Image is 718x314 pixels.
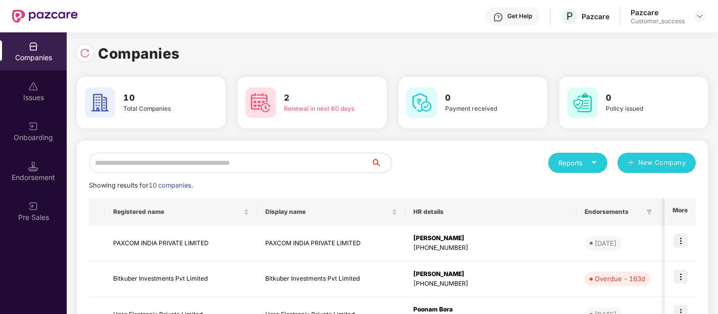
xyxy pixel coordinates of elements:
button: plusNew Company [617,153,696,173]
img: svg+xml;base64,PHN2ZyB3aWR0aD0iMTQuNSIgaGVpZ2h0PSIxNC41IiB2aWV3Qm94PSIwIDAgMTYgMTYiIGZpbGw9Im5vbm... [28,161,38,171]
div: Renewal in next 60 days [284,104,358,114]
th: HR details [405,198,577,226]
img: svg+xml;base64,PHN2ZyBpZD0iSGVscC0zMngzMiIgeG1sbnM9Imh0dHA6Ly93d3cudzMub3JnLzIwMDAvc3ZnIiB3aWR0aD... [493,12,503,22]
div: Reports [558,158,597,168]
img: svg+xml;base64,PHN2ZyBpZD0iSXNzdWVzX2Rpc2FibGVkIiB4bWxucz0iaHR0cDovL3d3dy53My5vcmcvMjAwMC9zdmciIH... [28,81,38,92]
span: Endorsements [585,208,642,216]
img: New Pazcare Logo [12,10,78,23]
th: More [664,198,696,226]
div: Overdue - 163d [595,274,645,284]
div: Pazcare [582,12,609,21]
th: Registered name [105,198,257,226]
span: Display name [265,208,390,216]
th: Display name [257,198,405,226]
span: 10 companies. [149,182,193,189]
div: Payment received [445,104,519,114]
h3: 2 [284,92,358,105]
img: svg+xml;base64,PHN2ZyB4bWxucz0iaHR0cDovL3d3dy53My5vcmcvMjAwMC9zdmciIHdpZHRoPSI2MCIgaGVpZ2h0PSI2MC... [246,87,276,118]
div: Policy issued [606,104,680,114]
div: [PERSON_NAME] [413,270,568,279]
img: svg+xml;base64,PHN2ZyB4bWxucz0iaHR0cDovL3d3dy53My5vcmcvMjAwMC9zdmciIHdpZHRoPSI2MCIgaGVpZ2h0PSI2MC... [85,87,115,118]
img: svg+xml;base64,PHN2ZyBpZD0iUmVsb2FkLTMyeDMyIiB4bWxucz0iaHR0cDovL3d3dy53My5vcmcvMjAwMC9zdmciIHdpZH... [80,48,90,58]
div: [DATE] [595,238,616,248]
span: filter [646,209,652,215]
td: Bitkuber Investments Pvt Limited [105,261,257,297]
img: svg+xml;base64,PHN2ZyB4bWxucz0iaHR0cDovL3d3dy53My5vcmcvMjAwMC9zdmciIHdpZHRoPSI2MCIgaGVpZ2h0PSI2MC... [407,87,437,118]
span: plus [628,159,634,167]
span: Registered name [113,208,242,216]
span: filter [644,206,654,218]
img: svg+xml;base64,PHN2ZyB3aWR0aD0iMjAiIGhlaWdodD0iMjAiIHZpZXdCb3g9IjAgMCAyMCAyMCIgZmlsbD0ibm9uZSIgeG... [28,121,38,131]
td: PAXCOM INDIA PRIVATE LIMITED [105,226,257,261]
span: caret-down [591,159,597,166]
h3: 0 [445,92,519,105]
div: [PHONE_NUMBER] [413,279,568,289]
img: svg+xml;base64,PHN2ZyB3aWR0aD0iMjAiIGhlaWdodD0iMjAiIHZpZXdCb3g9IjAgMCAyMCAyMCIgZmlsbD0ibm9uZSIgeG... [28,201,38,211]
img: svg+xml;base64,PHN2ZyBpZD0iRHJvcGRvd24tMzJ4MzIiIHhtbG5zPSJodHRwOi8vd3d3LnczLm9yZy8yMDAwL3N2ZyIgd2... [696,12,704,20]
span: Showing results for [89,182,193,189]
img: icon [674,270,688,284]
img: icon [674,234,688,248]
button: search [371,153,392,173]
span: search [371,159,392,167]
img: svg+xml;base64,PHN2ZyB4bWxucz0iaHR0cDovL3d3dy53My5vcmcvMjAwMC9zdmciIHdpZHRoPSI2MCIgaGVpZ2h0PSI2MC... [567,87,598,118]
td: PAXCOM INDIA PRIVATE LIMITED [257,226,405,261]
div: Pazcare [631,8,685,17]
div: Total Companies [123,104,197,114]
div: [PHONE_NUMBER] [413,243,568,253]
h3: 10 [123,92,197,105]
h1: Companies [98,42,180,65]
div: [PERSON_NAME] [413,234,568,243]
div: Get Help [507,12,532,20]
h3: 0 [606,92,680,105]
img: svg+xml;base64,PHN2ZyBpZD0iQ29tcGFuaWVzIiB4bWxucz0iaHR0cDovL3d3dy53My5vcmcvMjAwMC9zdmciIHdpZHRoPS... [28,41,38,52]
span: New Company [638,158,686,168]
span: P [566,10,573,22]
td: Bitkuber Investments Pvt Limited [257,261,405,297]
div: Customer_success [631,17,685,25]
